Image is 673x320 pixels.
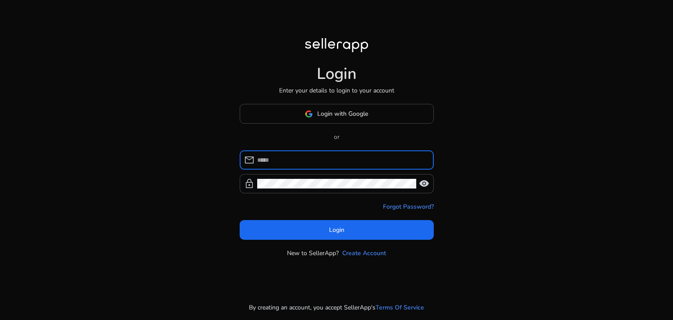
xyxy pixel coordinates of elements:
img: google-logo.svg [305,110,313,118]
a: Create Account [342,249,386,258]
h1: Login [317,64,357,83]
button: Login [240,220,434,240]
span: mail [244,155,255,165]
span: visibility [419,178,429,189]
p: or [240,132,434,142]
span: lock [244,178,255,189]
p: Enter your details to login to your account [279,86,394,95]
p: New to SellerApp? [287,249,339,258]
a: Terms Of Service [375,303,424,312]
button: Login with Google [240,104,434,124]
a: Forgot Password? [383,202,434,211]
span: Login with Google [317,109,368,118]
span: Login [329,225,344,235]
